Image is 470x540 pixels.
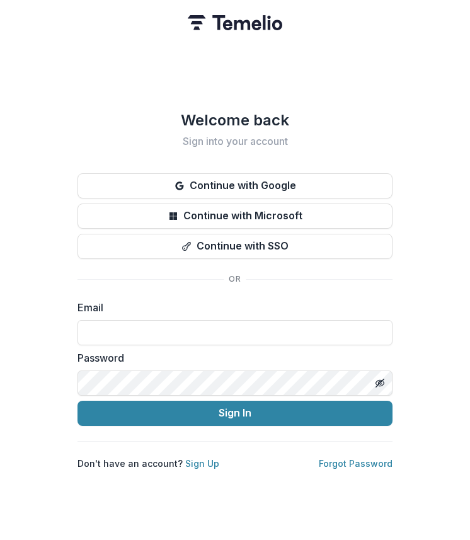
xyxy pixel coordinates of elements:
[77,350,385,365] label: Password
[319,458,393,469] a: Forgot Password
[77,110,393,130] h1: Welcome back
[77,234,393,259] button: Continue with SSO
[185,458,219,469] a: Sign Up
[77,300,385,315] label: Email
[188,15,282,30] img: Temelio
[77,135,393,147] h2: Sign into your account
[77,204,393,229] button: Continue with Microsoft
[77,173,393,198] button: Continue with Google
[77,457,219,470] p: Don't have an account?
[370,373,390,393] button: Toggle password visibility
[77,401,393,426] button: Sign In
